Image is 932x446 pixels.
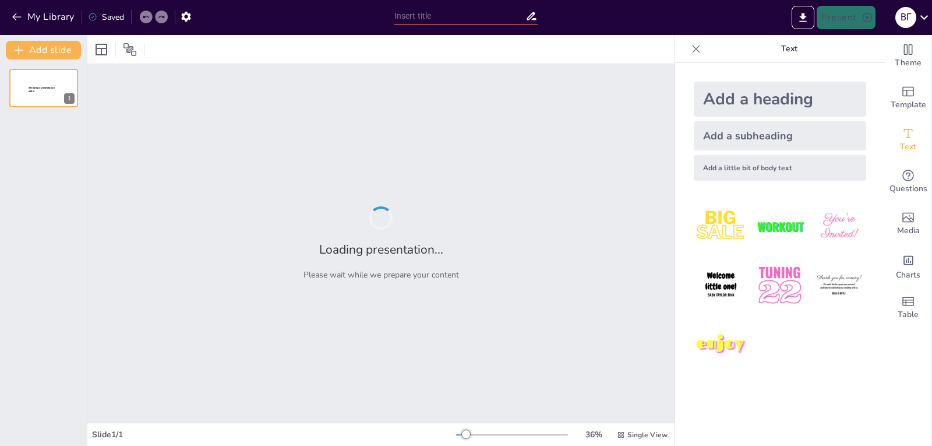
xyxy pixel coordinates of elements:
div: 1 [64,93,75,104]
div: Layout [92,40,111,59]
span: Theme [895,57,922,69]
button: My Library [9,8,79,26]
span: Text [900,141,916,153]
span: Charts [896,269,920,282]
div: Change the overall theme [885,35,931,77]
img: 7.jpeg [694,318,748,372]
img: 5.jpeg [753,258,807,312]
div: Add charts and graphs [885,245,931,287]
span: Position [123,43,137,57]
img: 3.jpeg [812,199,866,254]
span: Questions [889,182,927,195]
p: Please wait while we prepare your content [303,269,459,280]
img: 2.jpeg [753,199,807,254]
div: В Г [895,7,916,28]
p: Text [705,35,873,63]
img: 1.jpeg [694,199,748,254]
input: Insert title [394,8,526,24]
div: Add text boxes [885,119,931,161]
img: 6.jpeg [812,258,866,312]
button: Add slide [6,41,81,59]
div: Add a table [885,287,931,329]
div: Add a subheading [694,121,866,150]
div: Add images, graphics, shapes or video [885,203,931,245]
div: 36 % [580,429,608,440]
button: В Г [895,6,916,29]
span: Table [898,308,919,321]
button: Present [817,6,875,29]
button: Export to PowerPoint [792,6,814,29]
div: Slide 1 / 1 [92,429,456,440]
div: Add a little bit of body text [694,155,866,181]
div: Add ready made slides [885,77,931,119]
div: Get real-time input from your audience [885,161,931,203]
div: Add a heading [694,82,866,117]
span: Sendsteps presentation editor [29,86,55,93]
span: Template [891,99,926,111]
h2: Loading presentation... [319,241,443,258]
div: 1 [9,69,78,107]
span: Single View [627,430,668,440]
div: Saved [88,12,124,23]
span: Media [897,224,920,237]
img: 4.jpeg [694,258,748,312]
